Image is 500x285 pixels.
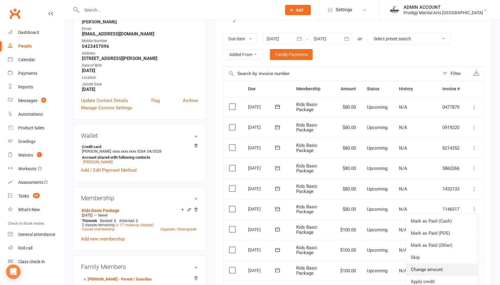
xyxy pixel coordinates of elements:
button: Filter [439,66,469,81]
div: Product Sales [18,125,44,130]
span: Upcoming [367,186,388,192]
td: $80.00 [335,199,361,220]
button: Due date [223,33,257,44]
div: Filter [451,70,461,77]
li: [PERSON_NAME] [81,144,198,165]
div: Date of Birth [82,63,198,68]
a: Tasks 89 [8,189,64,203]
a: Roll call [8,241,64,255]
div: Dashboard [18,30,39,35]
td: 8214352 [437,138,465,158]
input: Search... [80,6,277,14]
td: $80.00 [335,138,361,158]
span: N/A [399,247,407,253]
a: Workouts [8,162,64,176]
div: Assessments [18,180,48,185]
img: thumb_image1686208220.png [388,4,401,16]
a: Cancel membership [82,227,115,231]
a: Messages 9 [8,94,64,108]
span: [DATE] [82,213,92,217]
span: Kids Basic Package [296,163,317,174]
a: People [8,39,64,53]
td: 0477879 [437,97,465,118]
span: Never [98,213,108,217]
span: N/A [399,145,407,151]
td: $80.00 [335,97,361,118]
div: Open Intercom Messenger [6,264,21,279]
span: Upcoming [367,268,388,273]
span: Kids Basic Package [296,122,317,133]
div: Waivers [18,153,33,157]
th: Due [243,81,290,97]
span: Upcoming [367,247,388,253]
a: [PERSON_NAME] - Parent / Guardian [82,276,152,283]
div: Automations [18,112,43,117]
div: [DATE] [248,204,276,214]
a: Add new membership [81,236,125,242]
strong: [PERSON_NAME] [82,19,198,25]
h3: Wallet [81,132,198,139]
span: Kids Basic Package [296,245,317,256]
div: [DATE] [248,143,276,152]
a: Skip [406,251,478,263]
div: Class check-in [18,259,45,264]
span: N/A [399,207,407,212]
a: Class kiosk mode [8,255,64,269]
a: Mark as Paid (POS) [406,227,478,239]
td: 0919220 [437,117,465,138]
span: xxxx xxxx xxxx 5264 [112,149,146,154]
a: Gradings [8,135,64,148]
button: Added From [223,49,263,60]
a: Mark as Paid (Cash) [406,215,478,227]
h3: Membership [81,195,198,201]
span: 9 [41,98,46,103]
a: Payments [8,67,64,80]
div: [DATE] [248,245,276,254]
div: Reports [18,85,33,89]
span: N/A [399,268,407,273]
a: General attendance kiosk mode [8,228,64,241]
td: 1432133 [437,179,465,199]
div: [DATE] [248,102,276,111]
td: 5860266 [437,158,465,179]
div: — [80,213,198,218]
div: People [18,44,32,48]
a: Product Sales [8,121,64,135]
strong: 0423457096 [82,44,198,49]
span: Upcoming [367,166,388,171]
strong: [DATE] [82,68,198,73]
span: Booked: 0 [100,219,116,223]
div: [DATE] [248,122,276,132]
span: Kids Basic Package [296,204,317,215]
span: Kids Basic Package [296,224,317,235]
th: Amount [335,81,361,97]
div: Address [82,51,198,56]
td: $100.00 [335,240,361,260]
a: Archive [183,97,198,104]
span: N/A [399,166,407,171]
div: General attendance [18,232,55,237]
span: 04/2028 [147,149,161,154]
span: N/A [399,227,407,233]
a: Kids Basic Package [82,208,119,213]
span: Kids Basic Package [296,143,317,153]
span: 1 [37,152,42,157]
span: 2 classes remaining [82,223,115,227]
strong: [DATE] [82,87,198,92]
span: Kids Basic Package [296,265,317,276]
td: 1146517 [437,199,465,220]
a: Flag [151,97,160,104]
a: Upgrade / Downgrade [160,227,196,231]
span: Add [296,8,303,12]
span: Kids Basic Package [296,184,317,194]
div: Gradings [18,139,35,144]
a: Reports [8,80,64,94]
th: Invoice # [437,81,465,97]
a: Family Payments [270,49,313,60]
a: Change amount [406,263,478,276]
td: $80.00 [335,117,361,138]
h3: Family Members [81,263,198,270]
div: ADMIN ACCOUNT [404,5,483,10]
a: Calendar [8,53,64,67]
a: Waivers 1 [8,148,64,162]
